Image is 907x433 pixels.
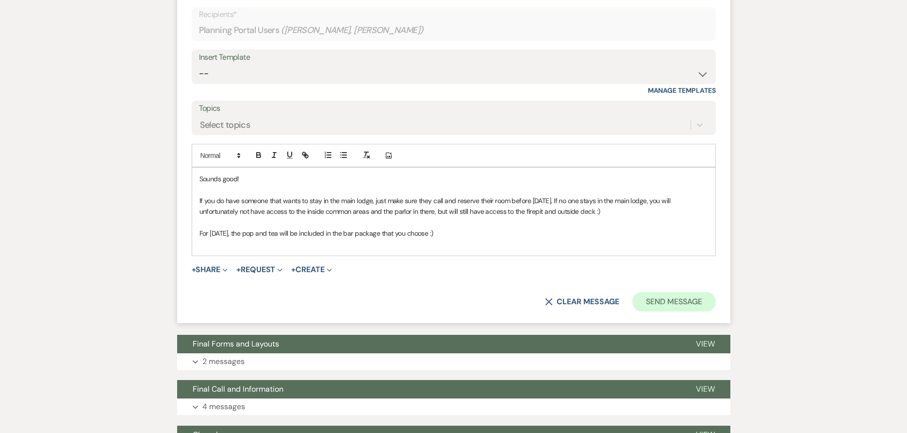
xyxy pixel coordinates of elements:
p: Sounds good! [199,173,708,184]
span: + [291,266,296,274]
span: View [696,384,715,394]
span: + [192,266,196,274]
p: 2 messages [202,355,245,368]
button: Send Message [632,292,715,312]
label: Topics [199,102,709,116]
div: Select topics [200,119,250,132]
button: 2 messages [177,353,730,370]
button: Share [192,266,228,274]
button: Final Call and Information [177,380,680,398]
span: Final Call and Information [193,384,283,394]
button: Request [236,266,282,274]
div: Insert Template [199,51,709,65]
div: Planning Portal Users [199,21,709,40]
span: + [236,266,241,274]
p: 4 messages [202,400,245,413]
span: ( [PERSON_NAME], [PERSON_NAME] ) [281,24,424,37]
p: For [DATE], the pop and tea will be included in the bar package that you choose :) [199,228,708,239]
button: 4 messages [177,398,730,415]
button: View [680,335,730,353]
button: View [680,380,730,398]
button: Final Forms and Layouts [177,335,680,353]
a: Manage Templates [648,86,716,95]
p: Recipients* [199,8,709,21]
button: Clear message [545,298,619,306]
button: Create [291,266,331,274]
p: If you do have someone that wants to stay in the main lodge, just make sure they call and reserve... [199,195,708,217]
span: View [696,339,715,349]
span: Final Forms and Layouts [193,339,279,349]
